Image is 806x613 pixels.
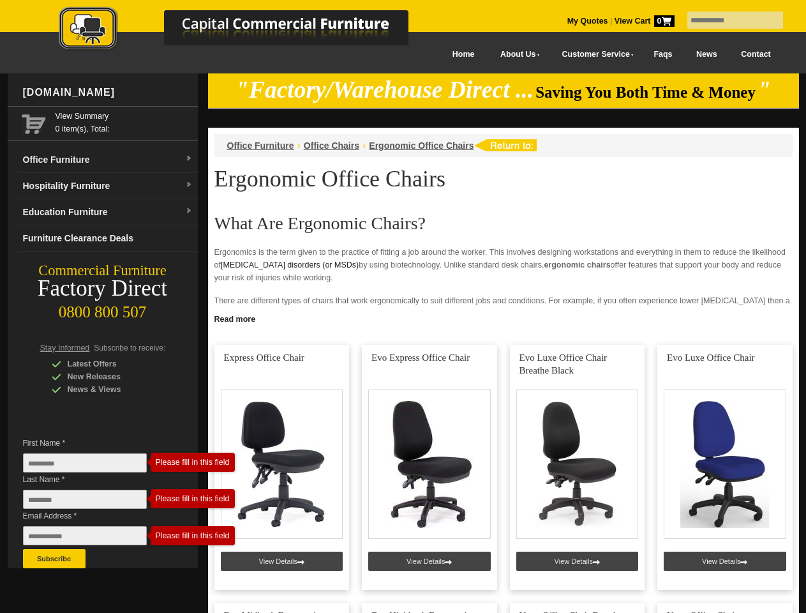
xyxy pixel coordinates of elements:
[757,77,771,103] em: "
[18,225,198,252] a: Furniture Clearance Deals
[535,84,756,101] span: Saving You Both Time & Money
[23,453,147,473] input: First Name *
[24,6,470,53] img: Capital Commercial Furniture Logo
[486,40,548,69] a: About Us
[214,246,793,284] p: Ergonomics is the term given to the practice of fitting a job around the worker. This involves de...
[642,40,685,69] a: Faqs
[94,344,165,352] span: Subscribe to receive:
[8,262,198,280] div: Commercial Furniture
[214,167,793,191] h1: Ergonomic Office Chairs
[612,17,674,26] a: View Cart0
[214,214,793,233] h2: What Are Ergonomic Chairs?
[221,261,359,269] a: [MEDICAL_DATA] disorders (or MSDs)
[156,531,230,540] div: Please fill in this field
[18,173,198,199] a: Hospitality Furnituredropdown
[56,110,193,123] a: View Summary
[684,40,729,69] a: News
[185,208,193,215] img: dropdown
[52,358,173,370] div: Latest Offers
[208,310,799,326] a: Click to read more
[548,40,641,69] a: Customer Service
[40,344,90,352] span: Stay Informed
[23,473,166,486] span: Last Name *
[18,147,198,173] a: Office Furnituredropdown
[23,490,147,509] input: Last Name *
[654,15,675,27] span: 0
[8,297,198,321] div: 0800 800 507
[23,549,86,568] button: Subscribe
[297,139,301,152] li: ›
[214,294,793,320] p: There are different types of chairs that work ergonomically to suit different jobs and conditions...
[544,261,610,269] strong: ergonomic chairs
[362,139,366,152] li: ›
[369,140,474,151] a: Ergonomic Office Chairs
[18,73,198,112] div: [DOMAIN_NAME]
[185,181,193,189] img: dropdown
[52,383,173,396] div: News & Views
[156,494,230,503] div: Please fill in this field
[474,139,537,151] img: return to
[23,526,147,545] input: Email Address *
[156,458,230,467] div: Please fill in this field
[56,110,193,133] span: 0 item(s), Total:
[8,280,198,298] div: Factory Direct
[304,140,359,151] a: Office Chairs
[235,77,534,103] em: "Factory/Warehouse Direct ...
[23,510,166,522] span: Email Address *
[227,140,294,151] a: Office Furniture
[567,17,608,26] a: My Quotes
[185,155,193,163] img: dropdown
[18,199,198,225] a: Education Furnituredropdown
[24,6,470,57] a: Capital Commercial Furniture Logo
[52,370,173,383] div: New Releases
[729,40,782,69] a: Contact
[615,17,675,26] strong: View Cart
[23,437,166,450] span: First Name *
